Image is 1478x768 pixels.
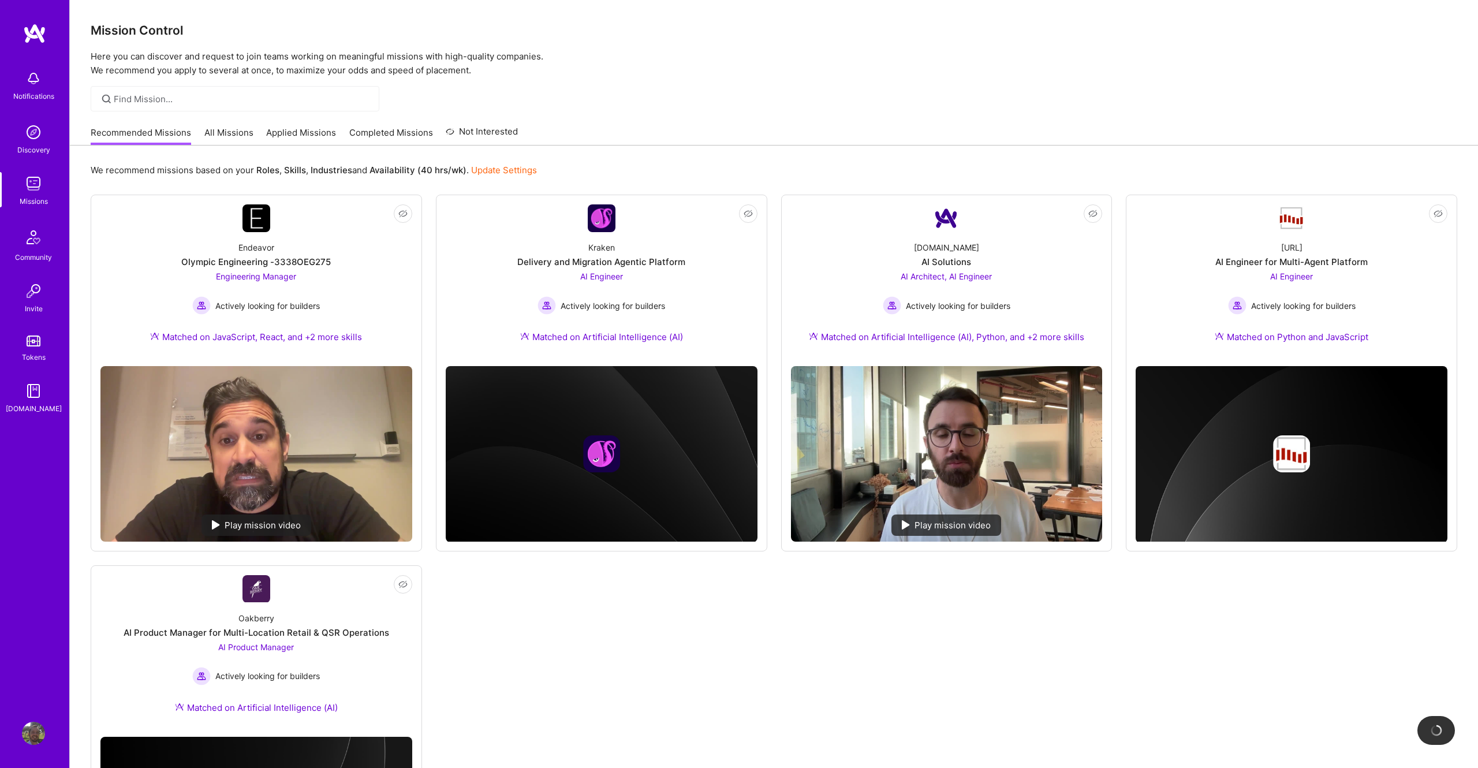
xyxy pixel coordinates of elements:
h3: Mission Control [91,23,1457,38]
img: cover [446,366,757,542]
img: Community [20,223,47,251]
div: Discovery [17,144,50,156]
img: guide book [22,379,45,402]
span: Actively looking for builders [215,300,320,312]
img: play [212,520,220,530]
img: tokens [27,335,40,346]
span: Actively looking for builders [1251,300,1356,312]
div: AI Product Manager for Multi-Location Retail & QSR Operations [124,627,389,639]
i: icon EyeClosed [1434,209,1443,218]
span: Actively looking for builders [215,670,320,682]
img: Ateam Purple Icon [175,702,184,711]
div: Delivery and Migration Agentic Platform [517,256,685,268]
span: AI Product Manager [218,642,294,652]
b: Availability (40 hrs/wk) [369,165,466,176]
img: Company Logo [242,204,270,232]
input: Find Mission... [114,93,371,105]
span: Actively looking for builders [906,300,1010,312]
img: Ateam Purple Icon [1215,331,1224,341]
div: Matched on Artificial Intelligence (AI) [175,702,338,714]
img: discovery [22,121,45,144]
div: [DOMAIN_NAME] [914,241,979,253]
div: [DOMAIN_NAME] [6,402,62,415]
img: Company Logo [588,204,615,232]
div: Play mission video [891,515,1001,536]
a: Company LogoEndeavorOlympic Engineering -3338OEG275Engineering Manager Actively looking for build... [100,204,412,357]
a: Company LogoOakberryAI Product Manager for Multi-Location Retail & QSR OperationsAI Product Manag... [100,575,412,728]
div: Matched on JavaScript, React, and +2 more skills [150,331,362,343]
div: Matched on Artificial Intelligence (AI) [520,331,683,343]
a: Company LogoKrakenDelivery and Migration Agentic PlatformAI Engineer Actively looking for builder... [446,204,757,357]
img: Ateam Purple Icon [809,331,818,341]
p: We recommend missions based on your , , and . [91,164,537,176]
img: Actively looking for builders [883,296,901,315]
div: Invite [25,303,43,315]
img: No Mission [791,366,1103,542]
i: icon SearchGrey [100,92,113,106]
div: AI Solutions [921,256,971,268]
b: Industries [311,165,352,176]
div: Matched on Artificial Intelligence (AI), Python, and +2 more skills [809,331,1084,343]
p: Here you can discover and request to join teams working on meaningful missions with high-quality ... [91,50,1457,77]
i: icon EyeClosed [744,209,753,218]
img: Company Logo [1278,206,1305,230]
img: User Avatar [22,722,45,745]
div: Matched on Python and JavaScript [1215,331,1368,343]
a: Not Interested [446,125,518,146]
a: Applied Missions [266,126,336,146]
img: cover [1136,366,1447,543]
b: Skills [284,165,306,176]
i: icon EyeClosed [398,209,408,218]
img: Invite [22,279,45,303]
i: icon EyeClosed [398,580,408,589]
span: AI Engineer [580,271,623,281]
div: Oakberry [238,612,274,624]
a: All Missions [204,126,253,146]
img: play [902,520,910,530]
img: Ateam Purple Icon [520,331,529,341]
img: Actively looking for builders [1228,296,1246,315]
img: Company Logo [932,204,960,232]
a: Company Logo[DOMAIN_NAME]AI SolutionsAI Architect, AI Engineer Actively looking for buildersActiv... [791,204,1103,357]
img: Company logo [583,435,620,472]
div: Tokens [22,351,46,363]
div: Endeavor [238,241,274,253]
img: Company Logo [242,575,270,602]
a: User Avatar [19,722,48,745]
img: loading [1431,725,1442,736]
a: Completed Missions [349,126,433,146]
i: icon EyeClosed [1088,209,1098,218]
div: Notifications [13,90,54,102]
img: Actively looking for builders [192,667,211,685]
div: Community [15,251,52,263]
div: [URL] [1281,241,1302,253]
div: AI Engineer for Multi-Agent Platform [1215,256,1368,268]
img: teamwork [22,172,45,195]
b: Roles [256,165,279,176]
span: Actively looking for builders [561,300,665,312]
img: Company logo [1273,435,1310,472]
a: Company Logo[URL]AI Engineer for Multi-Agent PlatformAI Engineer Actively looking for buildersAct... [1136,204,1447,357]
span: AI Architect, AI Engineer [901,271,992,281]
img: No Mission [100,366,412,542]
img: logo [23,23,46,44]
span: Engineering Manager [216,271,296,281]
div: Kraken [588,241,615,253]
div: Olympic Engineering -3338OEG275 [181,256,331,268]
div: Play mission video [201,515,311,536]
span: AI Engineer [1270,271,1313,281]
a: Update Settings [471,165,537,176]
img: bell [22,67,45,90]
a: Recommended Missions [91,126,191,146]
img: Actively looking for builders [538,296,556,315]
img: Actively looking for builders [192,296,211,315]
div: Missions [20,195,48,207]
img: Ateam Purple Icon [150,331,159,341]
